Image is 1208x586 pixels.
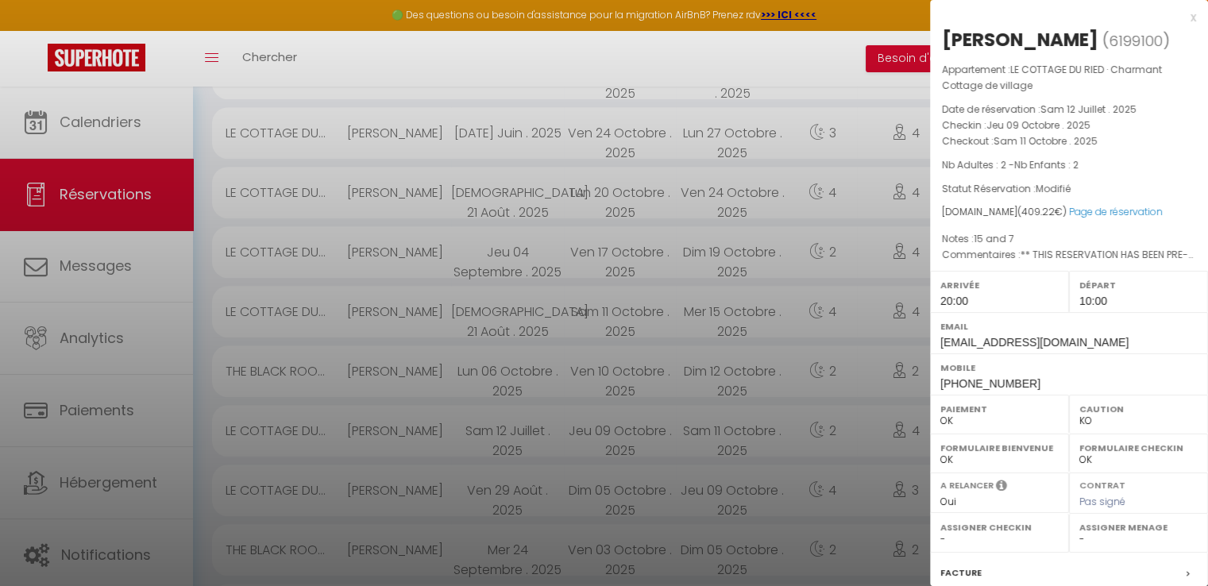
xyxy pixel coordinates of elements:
p: Appartement : [942,62,1196,94]
label: Caution [1079,401,1198,417]
p: Date de réservation : [942,102,1196,118]
span: Nb Enfants : 2 [1014,158,1079,172]
label: Contrat [1079,479,1125,489]
span: Sam 11 Octobre . 2025 [994,134,1098,148]
p: Checkout : [942,133,1196,149]
span: Pas signé [1079,495,1125,508]
span: [EMAIL_ADDRESS][DOMAIN_NAME] [940,336,1129,349]
div: [PERSON_NAME] [942,27,1098,52]
i: Sélectionner OUI si vous souhaiter envoyer les séquences de messages post-checkout [996,479,1007,496]
span: 409.22 [1021,205,1055,218]
label: Paiement [940,401,1059,417]
span: LE COTTAGE DU RIED · Charmant Cottage de village [942,63,1162,92]
label: Assigner Menage [1079,519,1198,535]
span: 15 and 7 [974,232,1014,245]
span: ( ) [1102,29,1170,52]
p: Commentaires : [942,247,1196,263]
p: Notes : [942,231,1196,247]
span: ( €) [1017,205,1067,218]
label: Facture [940,565,982,581]
div: [DOMAIN_NAME] [942,205,1196,220]
label: Email [940,318,1198,334]
p: Statut Réservation : [942,181,1196,197]
a: Page de réservation [1069,205,1163,218]
span: Nb Adultes : 2 - [942,158,1079,172]
span: Sam 12 Juillet . 2025 [1040,102,1137,116]
label: Assigner Checkin [940,519,1059,535]
label: Arrivée [940,277,1059,293]
label: Formulaire Bienvenue [940,440,1059,456]
span: 20:00 [940,295,968,307]
label: A relancer [940,479,994,492]
span: [PHONE_NUMBER] [940,377,1040,390]
label: Formulaire Checkin [1079,440,1198,456]
span: 10:00 [1079,295,1107,307]
label: Mobile [940,360,1198,376]
label: Départ [1079,277,1198,293]
span: 6199100 [1109,31,1163,51]
span: Modifié [1036,182,1071,195]
p: Checkin : [942,118,1196,133]
div: x [930,8,1196,27]
span: Jeu 09 Octobre . 2025 [986,118,1090,132]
